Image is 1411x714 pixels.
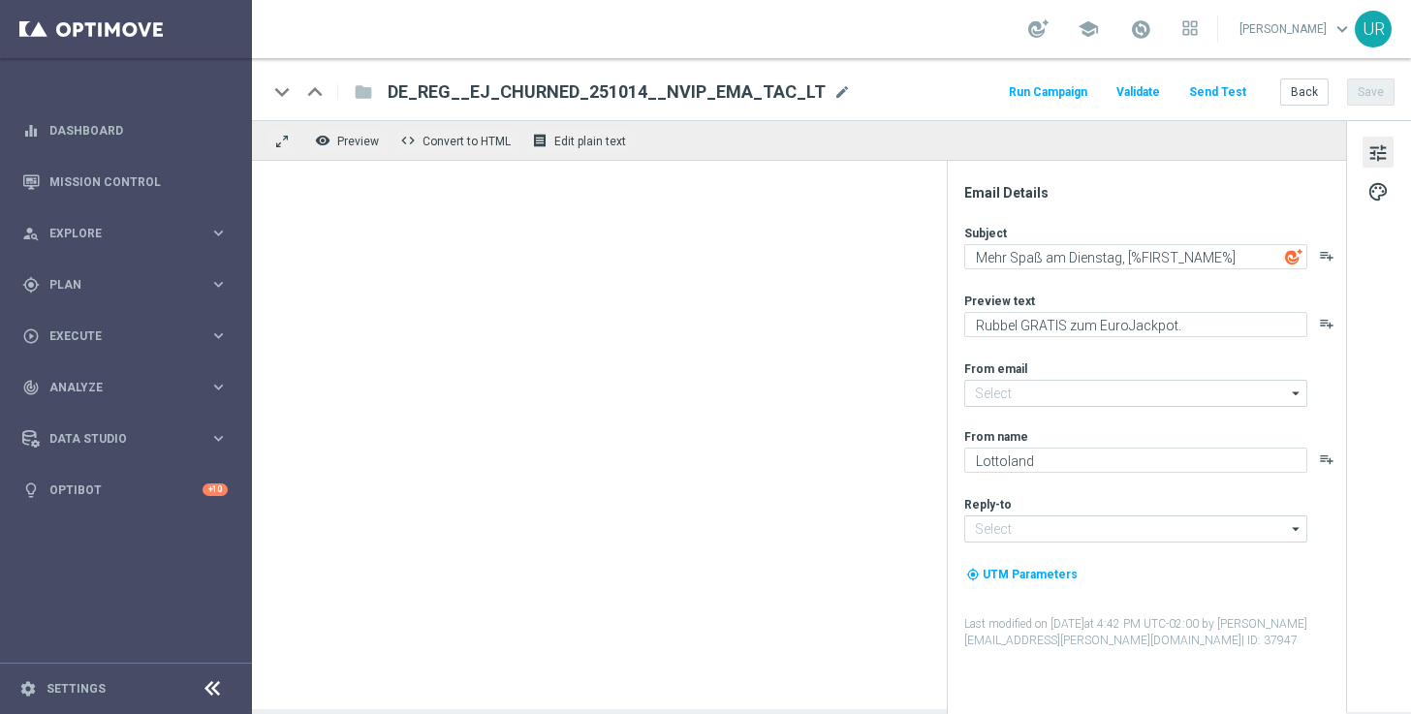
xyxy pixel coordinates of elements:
span: tune [1367,140,1389,166]
button: track_changes Analyze keyboard_arrow_right [21,380,229,395]
button: lightbulb Optibot +10 [21,482,229,498]
span: Convert to HTML [423,135,511,148]
button: Send Test [1186,79,1249,106]
span: mode_edit [833,83,851,101]
button: playlist_add [1319,248,1334,264]
div: Mission Control [22,156,228,207]
button: gps_fixed Plan keyboard_arrow_right [21,277,229,293]
label: Preview text [964,294,1035,309]
button: tune [1363,137,1394,168]
i: keyboard_arrow_right [209,326,228,345]
span: Edit plain text [554,135,626,148]
i: keyboard_arrow_right [209,378,228,396]
a: Mission Control [49,156,228,207]
div: UR [1355,11,1392,47]
button: my_location UTM Parameters [964,564,1080,585]
div: +10 [203,483,228,496]
span: palette [1367,179,1389,204]
button: person_search Explore keyboard_arrow_right [21,226,229,241]
i: lightbulb [22,481,40,499]
a: [PERSON_NAME]keyboard_arrow_down [1238,15,1355,44]
i: gps_fixed [22,276,40,294]
span: Preview [337,135,379,148]
span: keyboard_arrow_down [1332,18,1353,40]
span: | ID: 37947 [1241,634,1298,647]
i: track_changes [22,379,40,396]
button: palette [1363,175,1394,206]
span: UTM Parameters [983,568,1078,581]
label: Reply-to [964,497,1012,512]
a: Dashboard [49,105,228,156]
span: Explore [49,228,209,239]
label: From name [964,429,1028,445]
span: school [1078,18,1099,40]
i: remove_red_eye [315,133,330,148]
a: Optibot [49,464,203,515]
button: code Convert to HTML [395,128,519,153]
label: Subject [964,226,1007,241]
div: Optibot [22,464,228,515]
i: arrow_drop_down [1287,516,1306,542]
button: receipt Edit plain text [527,128,635,153]
div: Data Studio [22,430,209,448]
div: Analyze [22,379,209,396]
span: Validate [1116,85,1160,99]
input: Select [964,515,1307,543]
i: arrow_drop_down [1287,381,1306,406]
i: settings [19,680,37,698]
span: Plan [49,279,209,291]
a: Settings [47,683,106,695]
button: Data Studio keyboard_arrow_right [21,431,229,447]
div: Plan [22,276,209,294]
i: keyboard_arrow_right [209,224,228,242]
i: person_search [22,225,40,242]
img: optiGenie.svg [1285,248,1302,265]
span: DE_REG__EJ_CHURNED_251014__NVIP_EMA_TAC_LT [388,80,826,104]
input: Select [964,380,1307,407]
i: keyboard_arrow_right [209,429,228,448]
button: remove_red_eye Preview [310,128,388,153]
div: Execute [22,327,209,345]
i: equalizer [22,122,40,140]
button: equalizer Dashboard [21,123,229,139]
span: code [400,133,416,148]
span: Execute [49,330,209,342]
i: play_circle_outline [22,327,40,345]
button: Mission Control [21,174,229,190]
span: Data Studio [49,433,209,445]
button: playlist_add [1319,316,1334,331]
button: Save [1347,78,1395,106]
label: Last modified on [DATE] at 4:42 PM UTC-02:00 by [PERSON_NAME][EMAIL_ADDRESS][PERSON_NAME][DOMAIN_... [964,616,1344,649]
div: Explore [22,225,209,242]
button: Back [1280,78,1329,106]
button: playlist_add [1319,451,1334,467]
i: receipt [532,133,548,148]
button: Run Campaign [1006,79,1090,106]
span: Analyze [49,382,209,393]
button: play_circle_outline Execute keyboard_arrow_right [21,328,229,344]
i: my_location [966,568,980,581]
label: From email [964,361,1027,377]
button: Validate [1113,79,1163,106]
div: Email Details [964,184,1344,202]
div: Dashboard [22,105,228,156]
i: keyboard_arrow_right [209,275,228,294]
